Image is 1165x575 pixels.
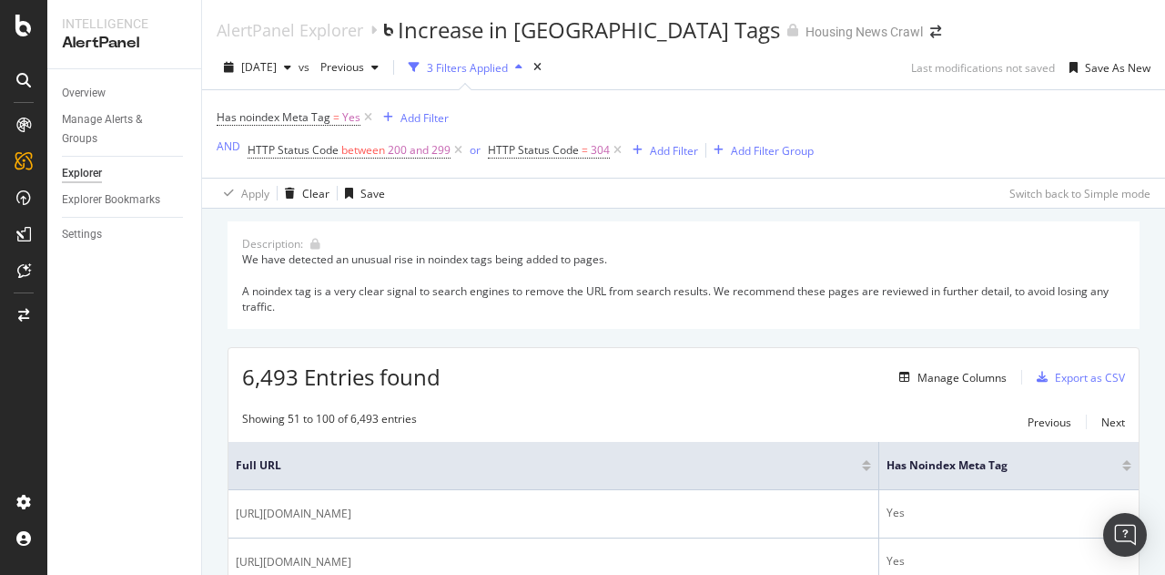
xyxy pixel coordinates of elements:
span: 6,493 Entries found [242,362,441,392]
div: Manage Alerts & Groups [62,110,171,149]
button: Save As New [1062,53,1150,82]
a: Manage Alerts & Groups [62,110,188,149]
a: Settings [62,225,188,244]
div: Manage Columns [917,370,1007,385]
button: Export as CSV [1029,363,1125,392]
button: Add Filter [625,139,698,161]
div: Add Filter [400,110,449,126]
div: Increase in [GEOGRAPHIC_DATA] Tags [398,15,780,46]
span: 200 and 299 [388,138,451,163]
span: Previous [313,59,364,75]
div: Export as CSV [1055,370,1125,385]
span: = [582,142,588,158]
button: Switch back to Simple mode [1002,179,1150,208]
span: [URL][DOMAIN_NAME] [236,505,351,523]
div: Yes [886,505,1131,521]
div: Apply [241,186,269,201]
button: [DATE] [217,53,299,82]
div: Intelligence [62,15,187,33]
span: = [333,109,339,125]
div: Description: [242,236,303,252]
div: AlertPanel [62,33,187,54]
button: 3 Filters Applied [401,53,530,82]
a: Explorer [62,164,188,183]
span: Yes [342,105,360,130]
div: or [470,142,481,158]
div: Housing News Crawl [805,23,923,41]
div: Switch back to Simple mode [1009,186,1150,201]
button: Save [338,179,385,208]
div: Explorer [62,164,102,183]
div: Explorer Bookmarks [62,190,160,210]
span: HTTP Status Code [488,142,579,158]
div: times [530,58,545,77]
div: 3 Filters Applied [427,60,508,76]
div: Add Filter [650,143,698,159]
div: AND [217,139,240,154]
button: Add Filter [376,107,449,128]
div: Overview [62,84,106,103]
span: between [341,142,385,158]
span: HTTP Status Code [248,142,339,158]
span: Full URL [236,457,835,474]
a: Explorer Bookmarks [62,190,188,210]
span: [URL][DOMAIN_NAME] [236,553,351,571]
div: Save As New [1085,60,1150,76]
div: Save [360,186,385,201]
div: We have detected an unusual rise in noindex tags being added to pages. A noindex tag is a very cl... [242,252,1125,314]
div: Previous [1028,415,1071,430]
div: Last modifications not saved [911,60,1055,76]
button: AND [217,138,240,155]
button: Manage Columns [892,366,1007,388]
button: Add Filter Group [706,139,814,161]
span: Has noindex Meta Tag [217,109,330,125]
div: Next [1101,415,1125,430]
div: Clear [302,186,329,201]
div: Settings [62,225,102,244]
span: Has noindex Meta Tag [886,457,1095,474]
div: Add Filter Group [731,143,814,159]
div: Open Intercom Messenger [1103,513,1147,557]
div: arrow-right-arrow-left [930,26,941,38]
div: Yes [886,553,1131,570]
a: AlertPanel Explorer [217,20,363,40]
button: Previous [313,53,386,82]
span: vs [299,59,313,75]
button: Apply [217,179,269,208]
button: or [470,141,481,159]
a: Overview [62,84,188,103]
span: 2025 Aug. 12th [241,59,277,75]
span: 304 [591,138,610,163]
button: Previous [1028,411,1071,433]
button: Next [1101,411,1125,433]
div: Showing 51 to 100 of 6,493 entries [242,411,417,433]
button: Clear [278,179,329,208]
